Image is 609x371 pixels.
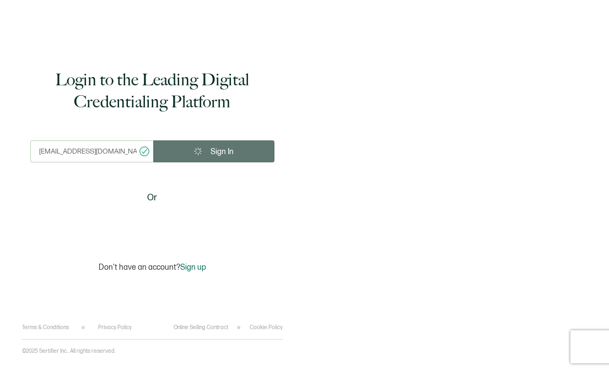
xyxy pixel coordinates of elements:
[83,212,221,236] iframe: Sign in with Google Button
[22,348,116,354] p: ©2025 Sertifier Inc.. All rights reserved.
[30,140,153,162] input: Enter your work email address
[147,191,157,205] span: Or
[250,324,283,331] a: Cookie Policy
[174,324,228,331] a: Online Selling Contract
[99,263,206,272] p: Don't have an account?
[138,145,150,157] ion-icon: checkmark circle outline
[22,324,69,331] a: Terms & Conditions
[30,69,274,113] h1: Login to the Leading Digital Credentialing Platform
[98,324,132,331] a: Privacy Policy
[180,263,206,272] span: Sign up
